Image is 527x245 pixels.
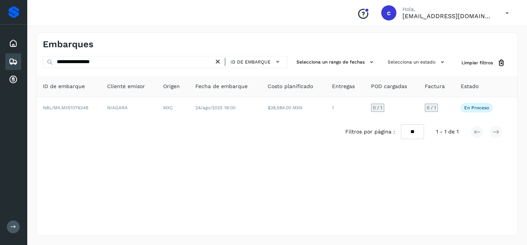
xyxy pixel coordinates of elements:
button: Selecciona un rango de fechas [293,56,379,68]
td: 1 [326,97,365,118]
span: Factura [425,82,445,90]
div: Cuentas por cobrar [5,71,21,88]
button: ID de embarque [228,56,284,67]
p: En proceso [464,105,489,110]
div: Embarques [5,53,21,70]
span: 24/ago/2025 18:00 [195,105,235,110]
span: Limpiar filtros [462,59,493,66]
span: Costo planificado [268,82,313,90]
span: POD cargadas [371,82,407,90]
td: $38,584.00 MXN [262,97,326,118]
span: Entregas [332,82,355,90]
span: 1 - 1 de 1 [436,128,458,136]
td: NIAGARA [101,97,157,118]
span: NBL/MX.MX51076249 [43,105,88,110]
p: cuentasespeciales8_met@castores.com.mx [402,12,493,20]
span: 0 / 1 [373,105,382,110]
span: Filtros por página : [345,128,395,136]
span: ID de embarque [43,82,85,90]
span: 0 / 1 [427,105,436,110]
button: Limpiar filtros [455,56,511,70]
div: Inicio [5,35,21,52]
span: Cliente emisor [107,82,145,90]
button: Selecciona un estado [385,56,449,68]
span: Origen [163,82,180,90]
span: ID de embarque [231,59,271,65]
span: Fecha de embarque [195,82,248,90]
td: MXC [157,97,189,118]
span: Estado [461,82,479,90]
p: Hola, [402,6,493,12]
h4: Embarques [43,39,94,50]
